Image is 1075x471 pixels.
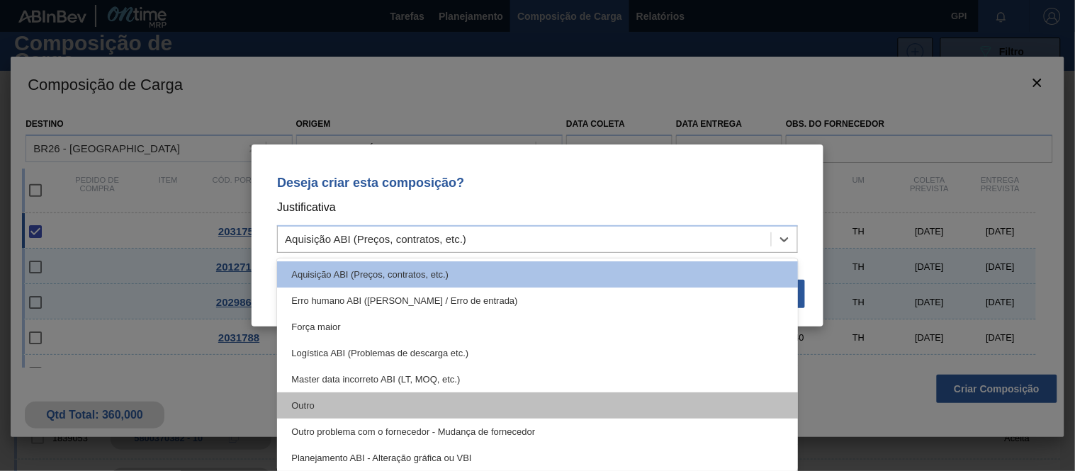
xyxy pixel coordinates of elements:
[277,340,798,366] div: Logística ABI (Problemas de descarga etc.)
[277,288,798,314] div: Erro humano ABI ([PERSON_NAME] / Erro de entrada)
[277,198,798,217] p: Justificativa
[277,445,798,471] div: Planejamento ABI - Alteração gráfica ou VBI
[277,419,798,445] div: Outro problema com o fornecedor - Mudança de fornecedor
[277,261,798,288] div: Aquisição ABI (Preços, contratos, etc.)
[277,314,798,340] div: Força maior
[285,234,466,246] div: Aquisição ABI (Preços, contratos, etc.)
[277,392,798,419] div: Outro
[277,366,798,392] div: Master data incorreto ABI (LT, MOQ, etc.)
[277,176,798,190] p: Deseja criar esta composição?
